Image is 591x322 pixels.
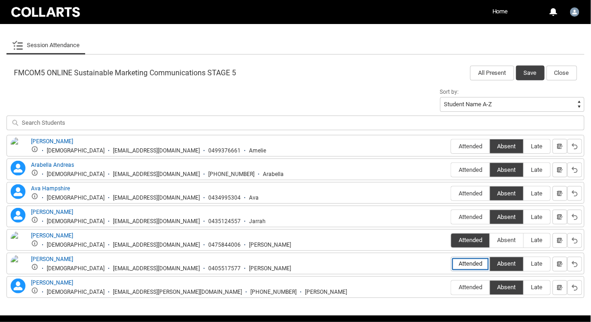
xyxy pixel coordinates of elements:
[490,261,523,267] span: Absent
[470,66,514,80] button: All Present
[113,265,200,272] div: [EMAIL_ADDRESS][DOMAIN_NAME]
[208,218,241,225] div: 0435124557
[524,284,550,291] span: Late
[250,289,297,296] div: [PHONE_NUMBER]
[249,265,291,272] div: [PERSON_NAME]
[524,166,550,173] span: Late
[113,289,242,296] div: [EMAIL_ADDRESS][PERSON_NAME][DOMAIN_NAME]
[553,233,567,248] button: Notes
[451,261,490,267] span: Attended
[208,147,241,154] div: 0499376661
[524,190,550,197] span: Late
[490,143,523,150] span: Absent
[14,68,236,78] span: FMCOM5 ONLINE Sustainable Marketing Communications STAGE 5
[451,237,490,244] span: Attended
[524,213,550,220] span: Late
[47,289,105,296] div: [DEMOGRAPHIC_DATA]
[490,237,523,244] span: Absent
[249,194,259,201] div: Ava
[208,265,241,272] div: 0405517577
[490,190,523,197] span: Absent
[31,209,73,215] a: [PERSON_NAME]
[263,171,284,178] div: Arabella
[516,66,545,80] button: Save
[31,185,70,192] a: Ava Hampshire
[47,171,105,178] div: [DEMOGRAPHIC_DATA]
[305,289,347,296] div: [PERSON_NAME]
[524,143,550,150] span: Late
[249,242,291,249] div: [PERSON_NAME]
[11,208,25,223] lightning-icon: Jarrah Delos Santos
[113,147,200,154] div: [EMAIL_ADDRESS][DOMAIN_NAME]
[567,280,582,295] button: Reset
[570,7,579,17] img: Beck.Storer
[524,261,550,267] span: Late
[208,194,241,201] div: 0434995304
[31,138,73,145] a: [PERSON_NAME]
[6,36,85,55] li: Session Attendance
[553,280,567,295] button: Notes
[113,194,200,201] div: [EMAIL_ADDRESS][DOMAIN_NAME]
[451,284,490,291] span: Attended
[553,257,567,272] button: Notes
[113,218,200,225] div: [EMAIL_ADDRESS][DOMAIN_NAME]
[47,242,105,249] div: [DEMOGRAPHIC_DATA]
[11,161,25,176] lightning-icon: Arabella Andreas
[47,218,105,225] div: [DEMOGRAPHIC_DATA]
[249,218,266,225] div: Jarrah
[451,213,490,220] span: Attended
[553,139,567,154] button: Notes
[31,232,73,239] a: [PERSON_NAME]
[490,166,523,173] span: Absent
[490,213,523,220] span: Absent
[47,194,105,201] div: [DEMOGRAPHIC_DATA]
[11,231,25,252] img: Morgan Rand
[568,4,582,18] button: User Profile Beck.Storer
[553,210,567,225] button: Notes
[47,265,105,272] div: [DEMOGRAPHIC_DATA]
[11,255,25,275] img: Samantha Howlett
[567,163,582,177] button: Reset
[451,190,490,197] span: Attended
[47,147,105,154] div: [DEMOGRAPHIC_DATA]
[490,5,510,18] a: Home
[249,147,266,154] div: Amelie
[31,279,73,286] a: [PERSON_NAME]
[6,115,585,130] input: Search Students
[11,184,25,199] lightning-icon: Ava Hampshire
[31,256,73,262] a: [PERSON_NAME]
[440,89,459,95] span: Sort by:
[490,284,523,291] span: Absent
[113,171,200,178] div: [EMAIL_ADDRESS][DOMAIN_NAME]
[567,186,582,201] button: Reset
[451,166,490,173] span: Attended
[524,237,550,244] span: Late
[12,36,80,55] a: Session Attendance
[567,139,582,154] button: Reset
[553,186,567,201] button: Notes
[11,279,25,293] lightning-icon: Samantha Campbell
[567,233,582,248] button: Reset
[451,143,490,150] span: Attended
[113,242,200,249] div: [EMAIL_ADDRESS][DOMAIN_NAME]
[547,66,577,80] button: Close
[11,137,25,158] img: Amelie Varcoe
[567,257,582,272] button: Reset
[208,171,255,178] div: [PHONE_NUMBER]
[567,210,582,225] button: Reset
[31,162,74,168] a: Arabella Andreas
[553,163,567,177] button: Notes
[208,242,241,249] div: 0475844006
